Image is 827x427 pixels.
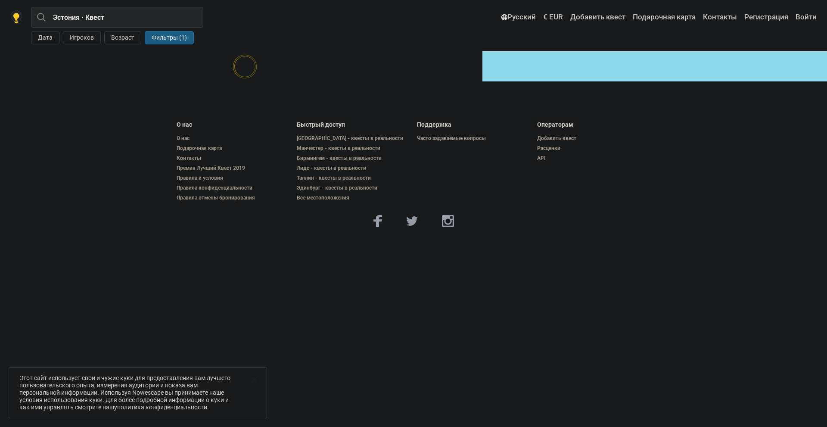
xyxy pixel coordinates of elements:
[537,121,650,128] h5: Операторам
[9,367,267,418] div: Этот сайт использует свои и чужие куки для предоставления вам лучшего пользовательского опыта, из...
[541,9,565,25] a: € EUR
[145,31,194,44] button: Фильтры (1)
[177,155,290,162] a: Контакты
[297,145,410,152] a: Манчестер - квесты в реальности
[297,165,410,171] a: Лидс - квесты в реальности
[297,121,410,128] h5: Быстрый доступ
[250,376,258,384] button: Close
[177,175,290,181] a: Правила и условия
[297,175,410,181] a: Таллин - квесты в реальности
[501,14,507,20] img: Русский
[297,155,410,162] a: Бирмингем - квесты в реальности
[537,145,650,152] a: Расценки
[631,9,698,25] a: Подарочная карта
[177,165,290,171] a: Премия Лучший Квест 2019
[297,195,410,201] a: Все местоположения
[10,10,22,24] img: Nowescape logo
[177,195,290,201] a: Правила отмены бронирования
[177,121,290,128] h5: О нас
[417,135,530,142] a: Часто задаваемые вопросы
[537,135,650,142] a: Добавить квест
[177,185,290,191] a: Правила конфиденциальности
[104,31,141,44] button: Возраст
[177,145,290,152] a: Подарочная карта
[31,31,59,44] button: Дата
[499,9,538,25] a: Русский
[568,9,628,25] a: Добавить квест
[742,9,790,25] a: Регистрация
[177,135,290,142] a: О нас
[297,185,410,191] a: Эдинбург - квесты в реальности
[793,9,817,25] a: Войти
[701,9,739,25] a: Контакты
[537,155,650,162] a: API
[297,135,410,142] a: [GEOGRAPHIC_DATA] - квесты в реальности
[417,121,530,128] h5: Поддержка
[31,7,203,28] input: Попробуйте “Лондон”
[63,31,101,44] button: Игроков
